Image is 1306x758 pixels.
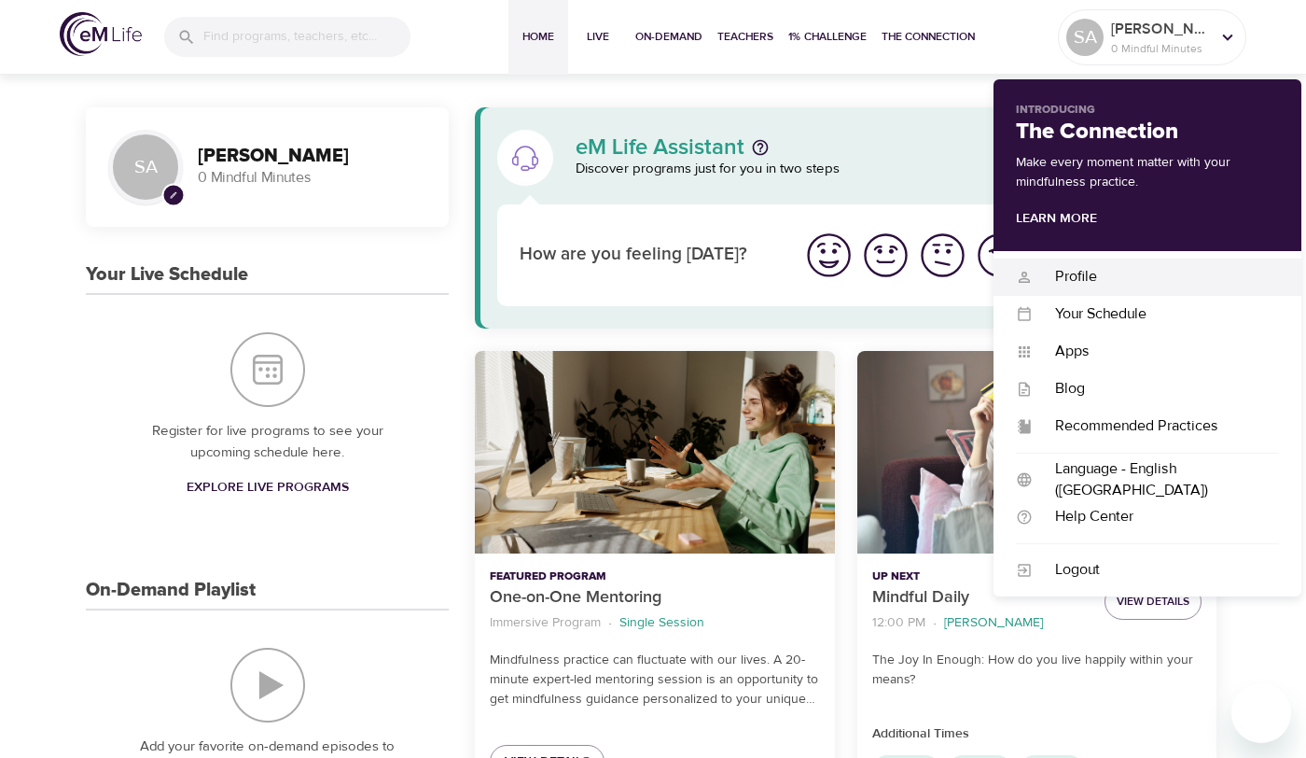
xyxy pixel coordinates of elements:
span: Teachers [717,27,773,47]
p: Immersive Program [490,613,601,633]
img: eM Life Assistant [510,143,540,173]
div: SA [1066,19,1104,56]
button: One-on-One Mentoring [475,351,834,554]
iframe: Button to launch messaging window [1231,683,1291,743]
img: Your Live Schedule [230,332,305,407]
p: Introducing [1016,102,1279,119]
a: Explore Live Programs [179,470,356,505]
div: Blog [1033,378,1279,400]
p: [PERSON_NAME] [944,613,1043,633]
nav: breadcrumb [872,611,1090,636]
div: Help Center [1033,506,1279,527]
h2: The Connection [1016,119,1279,146]
img: great [803,230,854,281]
p: Mindful Daily [872,585,1090,611]
img: good [860,230,911,281]
p: 0 Mindful Minutes [198,167,426,189]
span: Live [576,27,620,47]
p: Featured Program [490,568,819,585]
p: Up Next [872,568,1090,585]
span: On-Demand [635,27,702,47]
span: View Details [1117,592,1189,611]
span: 1% Challenge [788,27,867,47]
li: · [608,611,612,636]
p: Discover programs just for you in two steps [576,159,1194,180]
p: Mindfulness practice can fluctuate with our lives. A 20-minute expert-led mentoring session is an... [490,651,819,709]
p: Single Session [619,613,704,633]
p: Make every moment matter with your mindfulness practice. [1016,153,1279,192]
button: I'm feeling great [800,227,857,284]
h3: Your Live Schedule [86,264,248,286]
p: Additional Times [872,724,1202,744]
div: Logout [1033,559,1279,581]
h3: [PERSON_NAME] [198,146,426,167]
div: Apps [1033,341,1279,362]
span: Explore Live Programs [187,476,349,499]
img: bad [974,230,1025,281]
img: On-Demand Playlist [230,648,305,723]
button: I'm feeling good [857,227,914,284]
p: How are you feeling [DATE]? [520,242,778,269]
button: View Details [1105,583,1202,620]
li: · [933,611,937,636]
button: I'm feeling ok [914,227,971,284]
div: Language - English ([GEOGRAPHIC_DATA]) [1033,458,1279,501]
p: The Joy In Enough: How do you live happily within your means? [872,651,1202,690]
nav: breadcrumb [490,611,819,636]
p: 0 Mindful Minutes [1111,40,1210,57]
span: Home [516,27,561,47]
div: Your Schedule [1033,303,1279,325]
div: Recommended Practices [1033,415,1279,437]
p: eM Life Assistant [576,136,744,159]
div: Profile [1033,266,1279,288]
img: ok [917,230,968,281]
p: One-on-One Mentoring [490,585,819,611]
a: Learn More [1016,210,1097,227]
input: Find programs, teachers, etc... [203,17,410,57]
h3: On-Demand Playlist [86,580,256,601]
div: SA [108,130,183,204]
p: Register for live programs to see your upcoming schedule here. [123,421,411,463]
button: I'm feeling bad [971,227,1028,284]
img: logo [60,12,142,56]
span: The Connection [882,27,975,47]
p: [PERSON_NAME] [1111,18,1210,40]
p: 12:00 PM [872,613,925,633]
button: Mindful Daily [857,351,1216,554]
